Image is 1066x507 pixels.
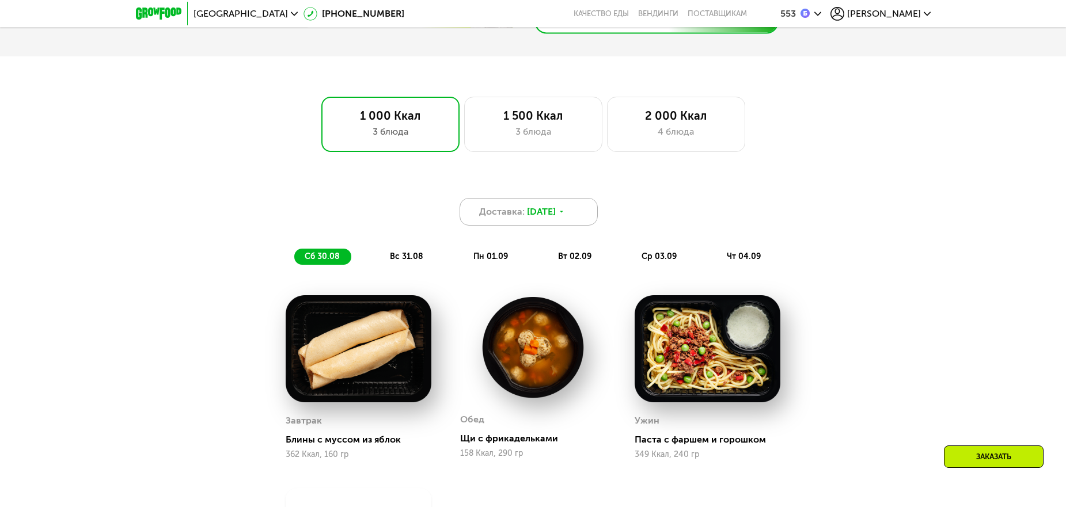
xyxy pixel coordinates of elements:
div: Паста с фаршем и горошком [635,434,790,445]
div: 2 000 Ккал [619,109,733,123]
span: вс 31.08 [390,251,423,261]
div: Блины с муссом из яблок [286,434,441,445]
a: Вендинги [638,9,678,18]
span: пн 01.09 [473,251,508,261]
span: [GEOGRAPHIC_DATA] [194,9,288,18]
span: [PERSON_NAME] [847,9,921,18]
div: поставщикам [688,9,747,18]
div: Завтрак [286,412,322,429]
span: Доставка: [479,205,525,219]
span: сб 30.08 [305,251,340,261]
div: Ужин [635,412,659,429]
div: 4 блюда [619,125,733,139]
a: Качество еды [574,9,629,18]
span: ср 03.09 [642,251,677,261]
div: 1 000 Ккал [333,109,447,123]
span: вт 02.09 [558,251,591,261]
div: Заказать [944,445,1044,468]
div: 362 Ккал, 160 гр [286,450,431,459]
div: Обед [460,411,484,428]
div: Щи с фрикадельками [460,433,615,444]
div: 1 500 Ккал [476,109,590,123]
div: 3 блюда [476,125,590,139]
div: 553 [780,9,796,18]
a: [PHONE_NUMBER] [304,7,404,21]
div: 3 блюда [333,125,447,139]
span: чт 04.09 [727,251,761,261]
div: 349 Ккал, 240 гр [635,450,780,459]
span: [DATE] [527,205,556,219]
div: 158 Ккал, 290 гр [460,449,606,458]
